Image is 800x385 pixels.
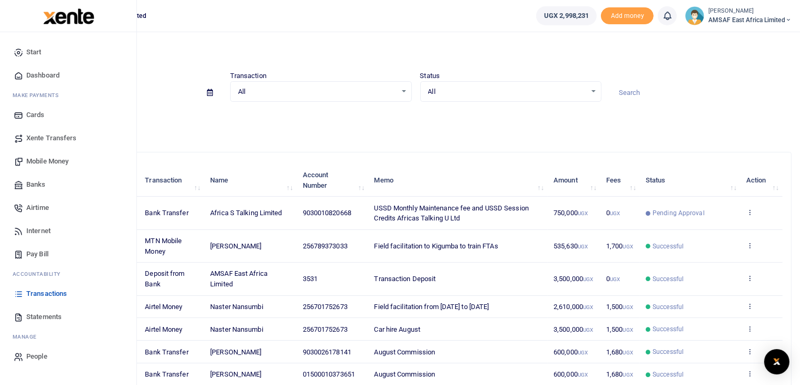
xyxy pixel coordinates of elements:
span: All [238,86,397,97]
span: Add money [601,7,654,25]
span: Successful [653,370,684,379]
span: 1,700 [606,242,633,250]
th: Account Number: activate to sort column ascending [297,164,368,197]
a: People [8,345,128,368]
span: [PERSON_NAME] [210,370,261,378]
li: Ac [8,266,128,282]
a: Dashboard [8,64,128,87]
li: Wallet ballance [532,6,601,25]
a: Mobile Money [8,150,128,173]
small: UGX [578,372,588,378]
span: Deposit from Bank [145,269,184,288]
span: 0 [606,209,620,217]
label: Transaction [230,71,266,81]
small: UGX [623,244,633,249]
span: AMSAF East Africa Limited [210,269,268,288]
small: UGX [583,327,593,333]
span: August Commission [374,348,436,356]
a: Airtime [8,196,128,219]
small: UGX [623,304,633,310]
th: Name: activate to sort column ascending [204,164,297,197]
img: logo-large [43,8,94,24]
p: Download [40,114,792,126]
input: Search [610,84,792,102]
span: 600,000 [554,370,588,378]
span: Internet [26,226,51,236]
span: Naster Nansumbi [210,303,263,311]
a: Statements [8,305,128,329]
span: Statements [26,312,62,322]
span: 0 [606,275,620,283]
span: Airtel Money [145,303,182,311]
span: Bank Transfer [145,370,188,378]
span: Banks [26,179,46,190]
span: 1,500 [606,303,633,311]
span: 535,630 [554,242,588,250]
span: anage [18,333,37,341]
small: UGX [623,372,633,378]
div: Open Intercom Messenger [764,349,789,374]
span: 256701752673 [303,325,348,333]
span: 3,500,000 [554,325,593,333]
span: Mobile Money [26,156,68,167]
a: UGX 2,998,231 [536,6,597,25]
span: AMSAF East Africa Limited [708,15,792,25]
span: Bank Transfer [145,209,188,217]
small: UGX [623,350,633,355]
span: Airtel Money [145,325,182,333]
span: 256789373033 [303,242,348,250]
span: 1,500 [606,325,633,333]
label: Status [420,71,440,81]
span: 01500010373651 [303,370,355,378]
a: Internet [8,219,128,243]
li: M [8,329,128,345]
span: 1,680 [606,370,633,378]
span: Start [26,47,42,57]
span: MTN Mobile Money [145,237,182,255]
li: M [8,87,128,103]
span: 3,500,000 [554,275,593,283]
span: Car hire August [374,325,421,333]
span: Airtime [26,203,49,213]
a: Banks [8,173,128,196]
span: Pending Approval [653,208,705,218]
span: Field facilitation from [DATE] to [DATE] [374,303,489,311]
span: Cards [26,110,45,120]
span: Successful [653,242,684,251]
th: Action: activate to sort column ascending [740,164,783,197]
small: [PERSON_NAME] [708,7,792,16]
li: Toup your wallet [601,7,654,25]
span: August Commission [374,370,436,378]
th: Status: activate to sort column ascending [640,164,740,197]
h4: Transactions [40,45,792,57]
th: Fees: activate to sort column ascending [600,164,640,197]
span: Xente Transfers [26,133,77,143]
span: Field facilitation to Kigumba to train FTAs [374,242,498,250]
span: All [428,86,587,97]
small: UGX [610,276,620,282]
a: Cards [8,103,128,127]
span: People [26,351,47,362]
span: 9030026178141 [303,348,351,356]
small: UGX [610,210,620,216]
span: Successful [653,324,684,334]
span: [PERSON_NAME] [210,348,261,356]
span: Naster Nansumbi [210,325,263,333]
span: 256701752673 [303,303,348,311]
span: [PERSON_NAME] [210,242,261,250]
span: Africa S Talking Limited [210,209,282,217]
span: Successful [653,347,684,357]
th: Transaction: activate to sort column ascending [139,164,204,197]
span: Pay Bill [26,249,48,259]
small: UGX [578,244,588,249]
span: 2,610,000 [554,303,593,311]
span: 750,000 [554,209,588,217]
a: logo-small logo-large logo-large [42,12,94,20]
a: Add money [601,11,654,19]
span: ake Payments [18,91,59,99]
a: Pay Bill [8,243,128,266]
small: UGX [578,350,588,355]
span: Transaction Deposit [374,275,436,283]
small: UGX [583,276,593,282]
span: Bank Transfer [145,348,188,356]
